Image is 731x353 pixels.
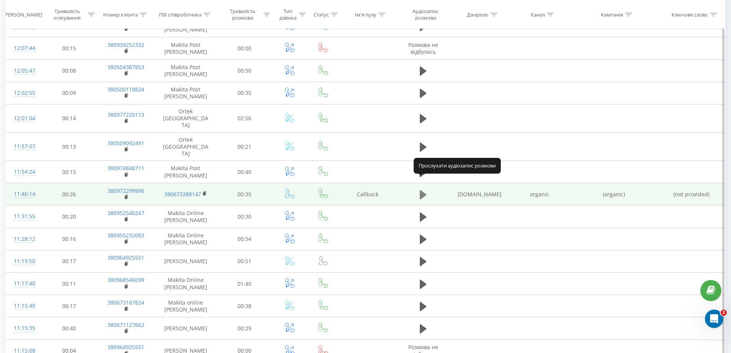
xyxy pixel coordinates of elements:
[217,273,272,295] td: 01:40
[217,82,272,104] td: 00:35
[41,104,97,133] td: 00:14
[14,111,34,126] div: 12:01:04
[159,11,201,18] div: ПІБ співробітника
[14,164,34,179] div: 11:54:24
[569,183,658,206] td: (organic)
[14,209,34,224] div: 11:31:55
[41,37,97,60] td: 00:15
[531,11,545,18] div: Канал
[14,298,34,313] div: 11:15:40
[41,228,97,250] td: 00:16
[314,11,329,18] div: Статус
[41,273,97,295] td: 00:11
[107,276,144,283] a: 380968546099
[41,206,97,228] td: 00:20
[403,8,448,21] div: Аудіозапис розмови
[3,11,42,18] div: [PERSON_NAME]
[14,41,34,56] div: 12:07:44
[48,8,86,21] div: Тривалість очікування
[217,60,272,82] td: 00:50
[107,209,144,217] a: 380952540247
[107,232,144,239] a: 380955232083
[107,343,144,351] a: 380964925551
[155,206,217,228] td: Makita Online [PERSON_NAME]
[164,191,201,198] a: 380673288147
[14,254,34,269] div: 11:19:50
[217,133,272,161] td: 00:21
[224,8,262,21] div: Тривалість розмови
[705,310,723,328] iframe: Intercom live chat
[155,104,217,133] td: Ortek [GEOGRAPHIC_DATA]
[14,276,34,291] div: 11:17:40
[14,63,34,78] div: 12:05:47
[107,321,144,328] a: 380671127662
[107,139,144,147] a: 380509092491
[41,250,97,272] td: 00:17
[14,139,34,154] div: 11:57:07
[217,161,272,183] td: 00:40
[14,321,34,336] div: 11:15:35
[217,317,272,340] td: 00:29
[107,164,144,172] a: 380974848711
[155,82,217,104] td: Makita Post [PERSON_NAME]
[155,133,217,161] td: Ortek [GEOGRAPHIC_DATA]
[658,183,725,206] td: (not provided)
[14,86,34,101] div: 12:02:55
[107,111,144,118] a: 380977220113
[217,250,272,272] td: 00:51
[672,11,708,18] div: Ключове слово
[155,161,217,183] td: Makita Post [PERSON_NAME]
[41,317,97,340] td: 00:40
[217,104,272,133] td: 02:56
[155,60,217,82] td: Makita Post [PERSON_NAME]
[41,60,97,82] td: 00:08
[155,273,217,295] td: Makita Online [PERSON_NAME]
[155,295,217,317] td: Makita online [PERSON_NAME]
[414,158,501,173] div: Прослухати аудіозапис розмови
[103,11,138,18] div: Номер клієнта
[107,86,144,93] a: 380500118824
[408,41,438,55] span: Розмова не відбулась
[217,295,272,317] td: 00:38
[510,183,569,206] td: organic
[467,11,488,18] div: Джерело
[107,254,144,261] a: 380964925551
[155,37,217,60] td: Makita Post [PERSON_NAME]
[41,161,97,183] td: 00:15
[155,317,217,340] td: [PERSON_NAME]
[601,11,623,18] div: Кампанія
[107,187,144,194] a: 380972299996
[355,11,376,18] div: Ім'я пулу
[217,228,272,250] td: 00:54
[107,63,144,71] a: 380504387853
[107,41,144,48] a: 380939252332
[41,82,97,104] td: 00:09
[450,183,510,206] td: [DOMAIN_NAME]
[41,295,97,317] td: 00:17
[279,8,297,21] div: Тип дзвінка
[339,183,396,206] td: Callback
[721,310,727,316] span: 2
[41,133,97,161] td: 00:13
[14,187,34,202] div: 11:46:14
[217,183,272,206] td: 00:35
[217,206,272,228] td: 00:30
[14,232,34,247] div: 11:28:12
[217,37,272,60] td: 00:00
[41,183,97,206] td: 00:26
[107,299,144,306] a: 380673187824
[155,228,217,250] td: Makita Online [PERSON_NAME]
[155,250,217,272] td: [PERSON_NAME]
